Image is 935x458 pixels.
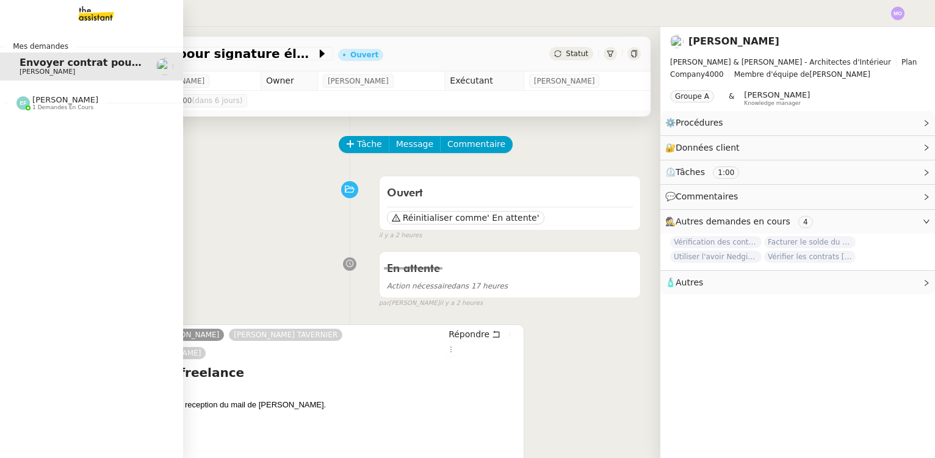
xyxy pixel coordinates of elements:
[665,141,745,155] span: 🔐
[487,212,539,224] span: ' En attente'
[379,298,389,309] span: par
[389,136,441,153] button: Message
[440,136,513,153] button: Commentaire
[156,58,173,75] img: users%2FutyFSk64t3XkVZvBICD9ZGkOt3Y2%2Favatar%2F51cb3b97-3a78-460b-81db-202cf2efb2f3
[534,75,595,87] span: [PERSON_NAME]
[32,95,98,104] span: [PERSON_NAME]
[660,210,935,234] div: 🕵️Autres demandes en cours 4
[676,118,723,127] span: Procédures
[387,282,452,290] span: Action nécessaire
[676,216,790,226] span: Autres demandes en cours
[64,364,519,381] h4: Re: RH | Contrat freelance
[764,236,856,248] span: Facturer le solde du contrat JEMMAPES
[387,211,544,224] button: Réinitialiser comme' En attente'
[20,68,75,76] span: [PERSON_NAME]
[445,71,524,91] td: Exécutant
[154,329,225,340] a: [PERSON_NAME]
[64,423,519,435] div: Merci :)
[387,188,423,199] span: Ouvert
[729,90,734,106] span: &
[357,137,382,151] span: Tâche
[566,49,588,58] span: Statut
[705,70,724,79] span: 4000
[676,191,738,201] span: Commentaires
[63,48,316,60] span: Envoyer contrat pour signature électronique
[764,251,856,263] span: Vérifier les contrats [PERSON_NAME]
[670,251,762,263] span: Utiliser l'avoir Nedgis pour les bureaux
[403,212,487,224] span: Réinitialiser comme
[665,277,703,287] span: 🧴
[16,96,30,110] img: svg
[891,7,904,20] img: svg
[688,35,779,47] a: [PERSON_NAME]
[660,111,935,135] div: ⚙️Procédures
[744,90,810,106] app-user-label: Knowledge manager
[439,298,483,309] span: il y a 2 heures
[676,167,705,177] span: Tâches
[660,185,935,209] div: 💬Commentaires
[396,137,433,151] span: Message
[350,51,378,59] div: Ouvert
[670,56,925,81] span: [PERSON_NAME]
[379,231,422,241] span: il y a 2 heures
[5,40,76,52] span: Mes demandes
[665,216,818,226] span: 🕵️
[665,116,729,130] span: ⚙️
[665,167,749,177] span: ⏲️
[713,166,739,179] nz-tag: 1:00
[387,282,508,290] span: dans 17 heures
[229,329,342,340] a: [PERSON_NAME] TAVERNIER
[144,95,243,107] span: [DATE] 00:00
[734,70,810,79] span: Membre d'équipe de
[660,160,935,184] div: ⏲️Tâches 1:00
[261,71,317,91] td: Owner
[447,137,505,151] span: Commentaire
[379,298,483,309] small: [PERSON_NAME]
[444,327,505,341] button: Répondre
[64,399,519,411] div: Tout est ok pour moi, je signerai à reception du mail de [PERSON_NAME].
[744,90,810,99] span: [PERSON_NAME]
[670,35,684,48] img: users%2FutyFSk64t3XkVZvBICD9ZGkOt3Y2%2Favatar%2F51cb3b97-3a78-460b-81db-202cf2efb2f3
[660,136,935,160] div: 🔐Données client
[387,263,440,274] span: En attente
[20,57,265,68] span: Envoyer contrat pour signature électronique
[449,328,489,340] span: Répondre
[339,136,389,153] button: Tâche
[665,191,743,201] span: 💬
[32,104,93,111] span: 1 demandes en cours
[798,216,813,228] nz-tag: 4
[660,271,935,295] div: 🧴Autres
[328,75,389,87] span: [PERSON_NAME]
[676,277,703,287] span: Autres
[670,90,714,102] nz-tag: Groupe A
[744,100,801,107] span: Knowledge manager
[64,387,519,435] div: Hello,
[670,236,762,248] span: Vérification des contrats freelances
[676,143,740,152] span: Données client
[670,58,891,66] span: [PERSON_NAME] & [PERSON_NAME] - Architectes d'Intérieur
[192,96,243,105] span: (dans 6 jours)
